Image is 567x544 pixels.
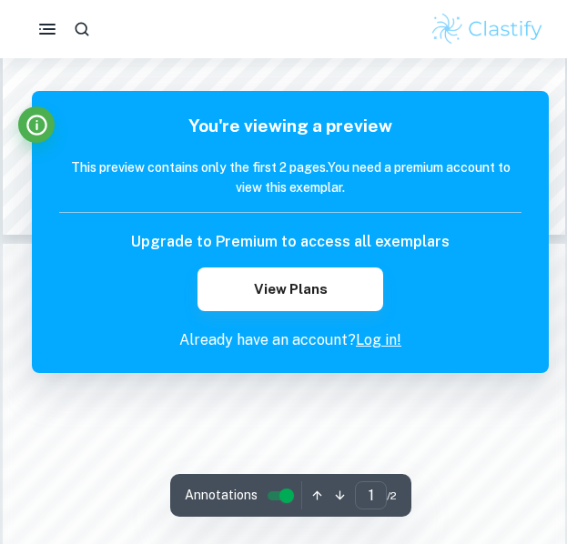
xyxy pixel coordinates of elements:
[387,488,397,504] span: / 2
[59,157,521,197] h6: This preview contains only the first 2 pages. You need a premium account to view this exemplar.
[59,113,521,139] h5: You're viewing a preview
[430,11,545,47] img: Clastify logo
[59,329,521,351] p: Already have an account?
[131,231,450,253] h6: Upgrade to Premium to access all exemplars
[185,486,258,505] span: Annotations
[18,106,55,143] button: Info
[356,331,401,348] a: Log in!
[197,267,382,311] button: View Plans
